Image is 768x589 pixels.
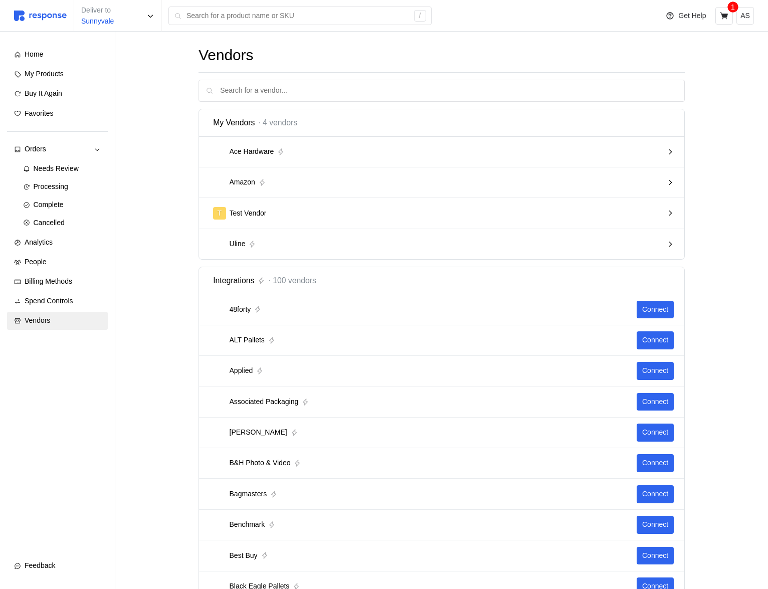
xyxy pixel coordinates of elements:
a: Home [7,46,108,64]
span: Cancelled [34,219,65,227]
p: Get Help [678,11,706,22]
p: Test Vendor [230,208,267,219]
a: Favorites [7,105,108,123]
p: Best Buy [230,550,258,561]
p: Connect [642,458,668,469]
span: Complete [34,201,64,209]
span: Favorites [25,109,54,117]
p: Connect [642,304,668,315]
p: Applied [230,365,253,376]
p: Associated Packaging [230,397,299,408]
p: 1 [731,2,735,13]
p: Connect [642,550,668,561]
span: Buy It Again [25,89,62,97]
p: Benchmark [230,519,265,530]
a: Cancelled [16,214,108,232]
span: My Products [25,70,64,78]
p: Sunnyvale [81,16,114,27]
a: Billing Methods [7,273,108,291]
button: AS [736,7,754,25]
a: Orders [7,140,108,158]
p: ALT Pallets [230,335,265,346]
p: Bagmasters [230,489,267,500]
span: Processing [34,182,68,190]
span: Feedback [25,561,55,569]
button: Connect [637,454,673,472]
a: Processing [16,178,108,196]
button: Connect [637,424,673,442]
p: T [218,208,222,219]
input: Search for a product name or SKU [186,7,409,25]
button: Connect [637,301,673,319]
button: Connect [637,485,673,503]
span: Spend Controls [25,297,73,305]
button: Connect [637,331,673,349]
div: Orders [25,144,90,155]
a: Buy It Again [7,85,108,103]
img: svg%3e [14,11,67,21]
button: Feedback [7,557,108,575]
span: My Vendors [213,116,255,129]
a: People [7,253,108,271]
p: Uline [230,239,246,250]
button: Connect [637,547,673,565]
span: Integrations [213,274,254,287]
div: / [414,10,426,22]
a: Spend Controls [7,292,108,310]
span: Home [25,50,43,58]
p: Deliver to [81,5,114,16]
span: People [25,258,47,266]
button: Get Help [660,7,712,26]
p: Amazon [230,177,255,188]
a: Complete [16,196,108,214]
button: Connect [637,516,673,534]
p: Connect [642,427,668,438]
p: Connect [642,397,668,408]
p: [PERSON_NAME] [230,427,287,438]
a: Needs Review [16,160,108,178]
a: Vendors [7,312,108,330]
h1: Vendors [199,46,685,65]
button: Connect [637,393,673,411]
span: Billing Methods [25,277,72,285]
span: · 4 vendors [258,116,297,129]
a: My Products [7,65,108,83]
p: Connect [642,519,668,530]
span: Needs Review [34,164,79,172]
p: Connect [642,365,668,376]
span: Vendors [25,316,50,324]
p: Connect [642,489,668,500]
a: Analytics [7,234,108,252]
input: Search for a vendor... [220,80,677,102]
p: AS [740,11,750,22]
span: Analytics [25,238,53,246]
button: Connect [637,362,673,380]
p: Connect [642,335,668,346]
span: · 100 vendors [268,274,316,287]
p: B&H Photo & Video [230,458,291,469]
p: 48forty [230,304,251,315]
p: Ace Hardware [230,146,274,157]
